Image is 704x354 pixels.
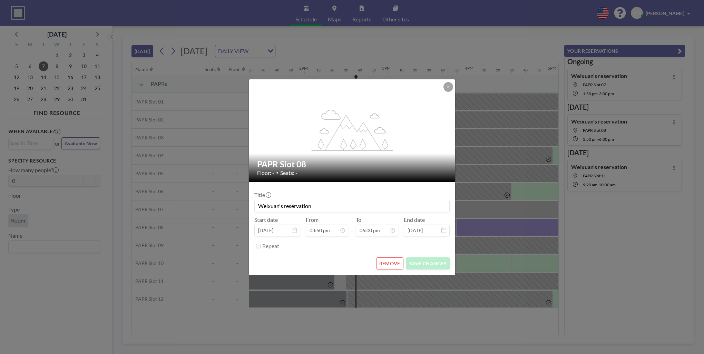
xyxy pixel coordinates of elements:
g: flex-grow: 1.2; [312,109,393,150]
button: SAVE CHANGES [406,257,450,269]
label: End date [404,216,425,223]
label: To [356,216,361,223]
label: Title [254,191,271,198]
label: From [306,216,319,223]
span: Seats: - [280,169,297,176]
h2: PAPR Slot 08 [257,159,448,169]
span: • [276,170,278,175]
span: Floor: - [257,169,274,176]
label: Repeat [262,243,279,249]
button: REMOVE [376,257,403,269]
input: (No title) [255,200,449,212]
label: Start date [254,216,278,223]
span: - [351,219,353,234]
